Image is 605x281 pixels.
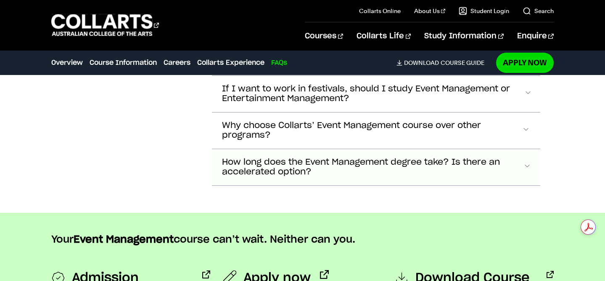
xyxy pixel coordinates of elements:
[414,7,445,15] a: About Us
[523,7,554,15] a: Search
[459,7,509,15] a: Student Login
[51,233,553,246] p: Your course can’t wait. Neither can you.
[197,58,264,68] a: Collarts Experience
[357,22,411,50] a: Collarts Life
[212,112,540,149] button: Why choose Collarts’ Event Management course over other programs?
[212,76,540,112] button: If I want to work in festivals, should I study Event Management or Entertainment Management?
[164,58,190,68] a: Careers
[396,59,491,67] a: DownloadCourse Guide
[222,121,522,140] span: Why choose Collarts’ Event Management course over other programs?
[404,59,439,67] span: Download
[271,58,287,68] a: FAQs
[305,22,343,50] a: Courses
[51,13,159,37] div: Go to homepage
[359,7,401,15] a: Collarts Online
[74,235,174,245] strong: Event Management
[212,149,540,185] button: How long does the Event Management degree take? Is there an accelerated option?
[496,53,554,72] a: Apply Now
[424,22,503,50] a: Study Information
[222,84,524,104] span: If I want to work in festivals, should I study Event Management or Entertainment Management?
[90,58,157,68] a: Course Information
[51,58,83,68] a: Overview
[517,22,554,50] a: Enquire
[222,158,523,177] span: How long does the Event Management degree take? Is there an accelerated option?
